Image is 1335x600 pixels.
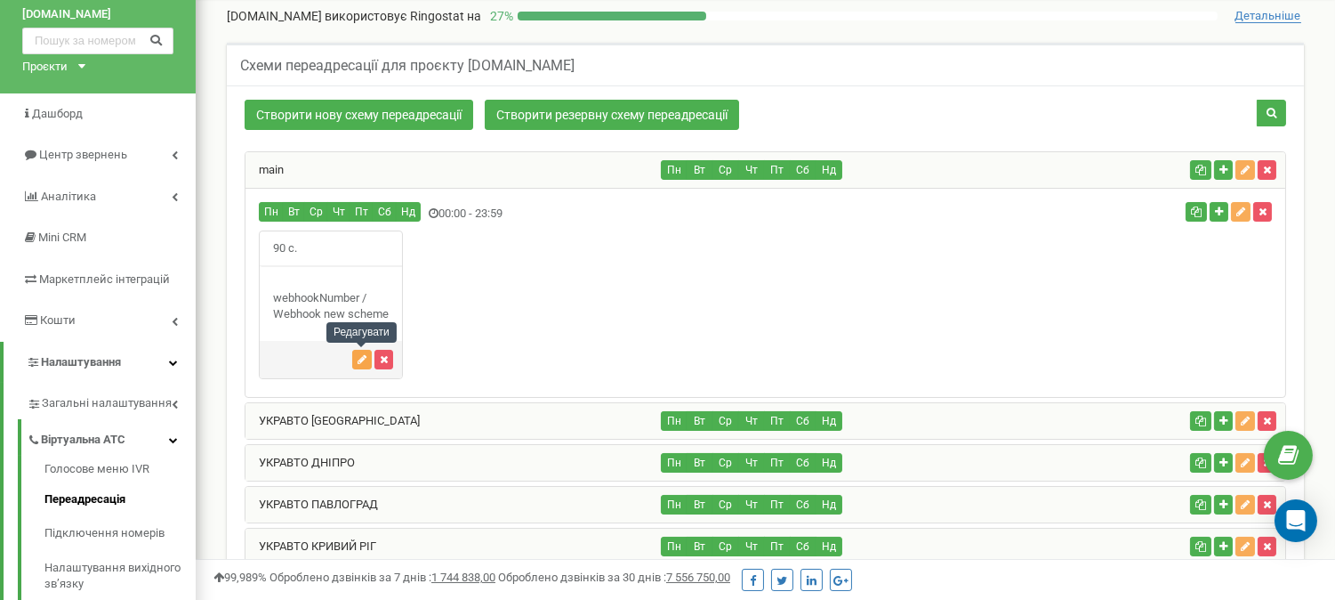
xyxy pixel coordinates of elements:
span: Дашборд [32,107,83,120]
span: Детальніше [1235,9,1301,23]
p: 27 % [481,7,518,25]
u: 1 744 838,00 [431,571,495,584]
span: Загальні налаштування [42,395,172,412]
button: Пн [661,411,688,431]
button: Пн [661,495,688,515]
button: Вт [687,495,713,515]
button: Чт [738,411,765,431]
span: Mini CRM [38,231,86,244]
span: Маркетплейс інтеграцій [39,272,170,286]
span: Кошти [40,313,76,327]
button: Ср [712,495,739,515]
button: Нд [816,537,842,556]
button: Чт [738,453,765,473]
button: Пт [764,453,791,473]
button: Пн [661,537,688,556]
div: webhookNumber / Webhook new scheme [260,290,402,323]
button: Пт [764,495,791,515]
button: Сб [790,537,816,556]
span: Налаштування [41,355,121,369]
button: Чт [738,160,765,180]
div: Проєкти [22,59,68,76]
input: Пошук за номером [22,28,173,54]
u: 7 556 750,00 [666,571,730,584]
a: Підключення номерів [44,516,196,551]
button: Ср [712,411,739,431]
button: Чт [738,537,765,556]
button: Нд [816,411,842,431]
button: Пн [661,160,688,180]
span: Аналiтика [41,190,96,203]
span: використовує Ringostat на [325,9,481,23]
button: Нд [816,160,842,180]
a: УКРАВТО ДНІПРО [245,456,355,469]
a: УКРАВТО [GEOGRAPHIC_DATA] [245,414,420,427]
button: Пт [764,537,791,556]
a: УКРАВТО ПАВЛОГРАД [245,498,378,511]
button: Вт [283,202,305,222]
button: Пн [259,202,284,222]
button: Нд [396,202,421,222]
button: Пн [661,453,688,473]
button: Ср [712,160,739,180]
a: Голосове меню IVR [44,461,196,482]
button: Ср [712,453,739,473]
button: Ср [304,202,328,222]
button: Вт [687,411,713,431]
button: Вт [687,453,713,473]
button: Сб [790,411,816,431]
a: Переадресація [44,482,196,517]
button: Чт [327,202,350,222]
a: Створити нову схему переадресації [245,100,473,130]
button: Сб [790,160,816,180]
a: УКРАВТО КРИВИЙ РІГ [245,539,376,553]
a: Віртуальна АТС [27,419,196,456]
button: Нд [816,495,842,515]
button: Сб [790,453,816,473]
button: Пт [764,160,791,180]
span: Оброблено дзвінків за 30 днів : [498,571,730,584]
a: main [245,163,284,176]
span: Віртуальна АТС [41,432,125,449]
span: Центр звернень [39,148,127,161]
button: Пт [350,202,374,222]
button: Пошук схеми переадресації [1257,100,1286,126]
button: Сб [790,495,816,515]
button: Нд [816,453,842,473]
a: [DOMAIN_NAME] [22,6,173,23]
span: Оброблено дзвінків за 7 днів : [269,571,495,584]
a: Налаштування [4,342,196,384]
p: [DOMAIN_NAME] [227,7,481,25]
span: 90 с. [260,231,310,266]
button: Ср [712,537,739,556]
a: Загальні налаштування [27,383,196,419]
span: 99,989% [213,571,267,584]
button: Вт [687,160,713,180]
div: 00:00 - 23:59 [245,202,938,226]
button: Вт [687,537,713,556]
button: Чт [738,495,765,515]
div: Редагувати [326,322,397,343]
button: Пт [764,411,791,431]
a: Створити резервну схему переадресації [485,100,739,130]
button: Сб [373,202,397,222]
div: Open Intercom Messenger [1275,499,1317,542]
h5: Схеми переадресації для проєкту [DOMAIN_NAME] [240,58,575,74]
